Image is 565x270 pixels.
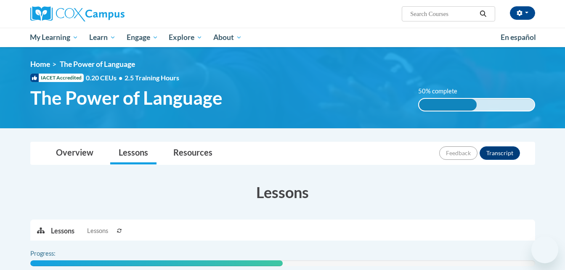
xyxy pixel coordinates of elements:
[30,74,84,82] span: IACET Accredited
[119,74,122,82] span: •
[30,182,535,203] h3: Lessons
[127,32,158,42] span: Engage
[213,32,242,42] span: About
[30,6,190,21] a: Cox Campus
[48,142,102,164] a: Overview
[208,28,247,47] a: About
[480,146,520,160] button: Transcript
[495,29,541,46] a: En español
[419,99,477,111] div: 50% complete
[110,142,157,164] a: Lessons
[30,60,50,69] a: Home
[409,9,477,19] input: Search Courses
[477,9,489,19] button: Search
[439,146,477,160] button: Feedback
[87,226,108,236] span: Lessons
[163,28,208,47] a: Explore
[418,87,467,96] label: 50% complete
[30,6,125,21] img: Cox Campus
[86,73,125,82] span: 0.20 CEUs
[501,33,536,42] span: En español
[51,226,74,236] p: Lessons
[30,32,78,42] span: My Learning
[18,28,548,47] div: Main menu
[121,28,164,47] a: Engage
[125,74,179,82] span: 2.5 Training Hours
[30,87,223,109] span: The Power of Language
[25,28,84,47] a: My Learning
[30,249,79,258] label: Progress:
[60,60,135,69] span: The Power of Language
[84,28,121,47] a: Learn
[165,142,221,164] a: Resources
[531,236,558,263] iframe: Button to launch messaging window
[89,32,116,42] span: Learn
[510,6,535,20] button: Account Settings
[169,32,202,42] span: Explore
